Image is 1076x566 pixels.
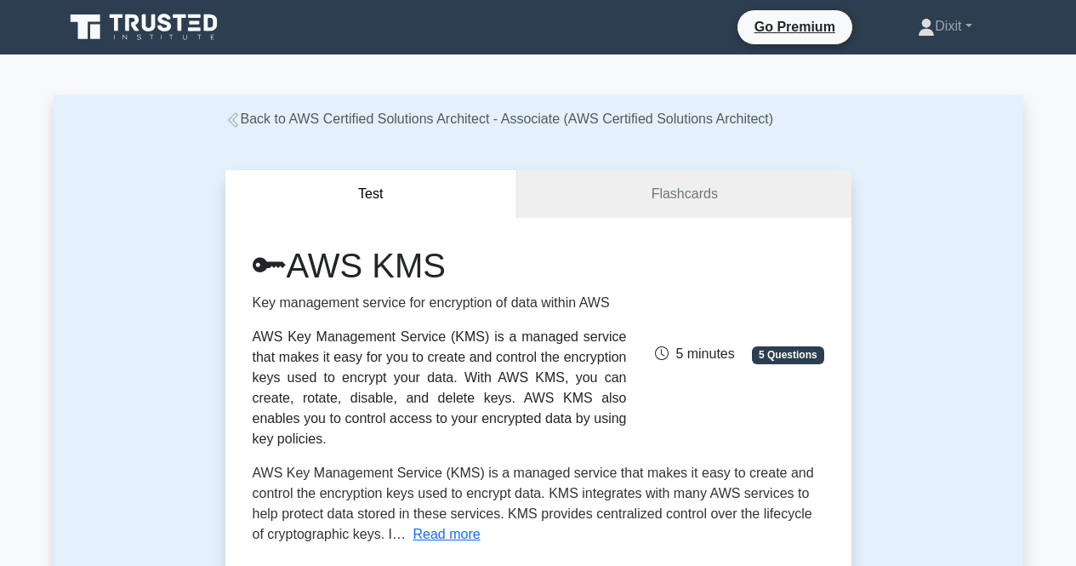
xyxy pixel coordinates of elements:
[253,327,627,449] div: AWS Key Management Service (KMS) is a managed service that makes it easy for you to create and co...
[253,293,627,313] p: Key management service for encryption of data within AWS
[744,16,845,37] a: Go Premium
[517,170,851,219] a: Flashcards
[413,524,480,545] button: Read more
[225,170,518,219] button: Test
[752,346,823,363] span: 5 Questions
[253,245,627,286] h1: AWS KMS
[253,466,814,541] span: AWS Key Management Service (KMS) is a managed service that makes it easy to create and control th...
[655,346,734,361] span: 5 minutes
[225,111,774,126] a: Back to AWS Certified Solutions Architect - Associate (AWS Certified Solutions Architect)
[877,9,1012,43] a: Dixit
